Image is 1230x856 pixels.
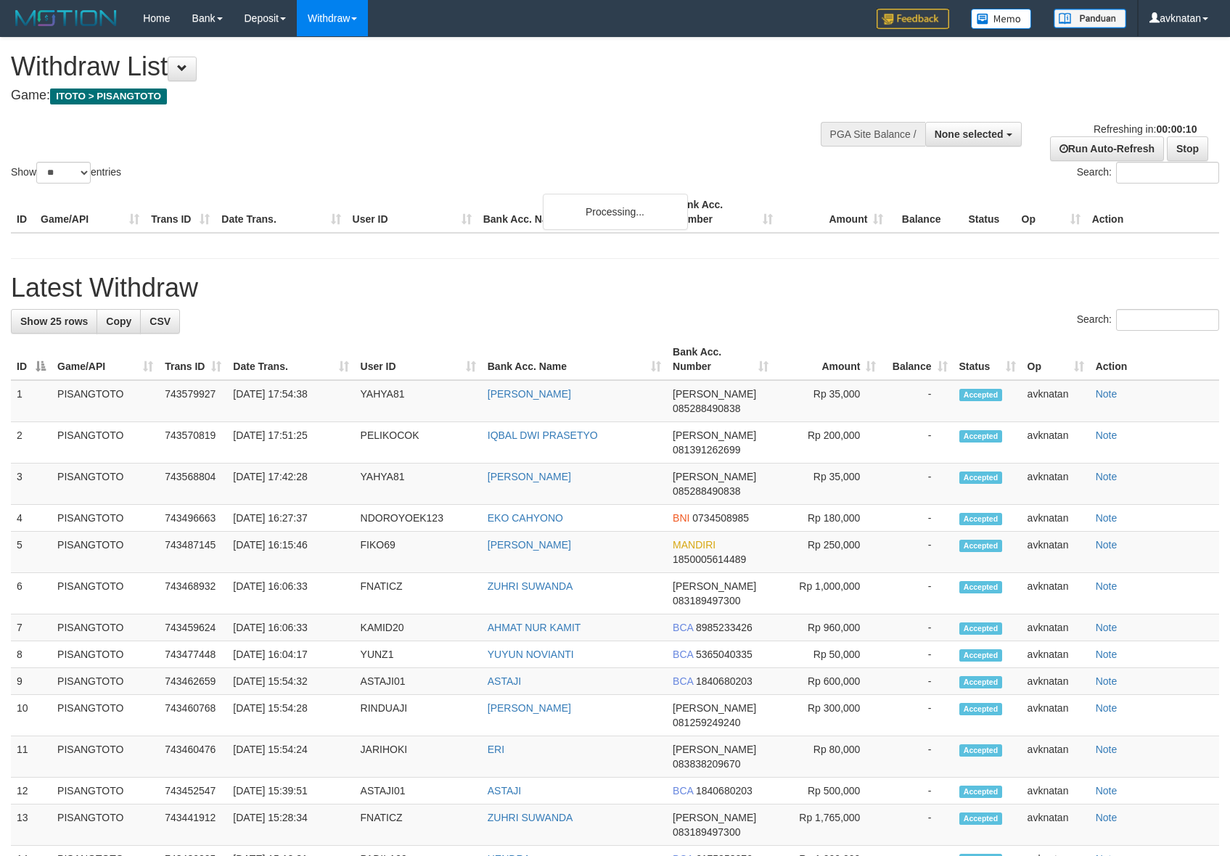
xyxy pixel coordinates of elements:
td: ASTAJI01 [355,668,482,695]
td: 743487145 [159,532,227,573]
th: Date Trans.: activate to sort column ascending [227,339,354,380]
td: PISANGTOTO [52,804,159,846]
select: Showentries [36,162,91,184]
td: 10 [11,695,52,736]
a: IQBAL DWI PRASETYO [488,429,598,441]
th: Date Trans. [216,192,346,233]
h1: Latest Withdraw [11,273,1219,303]
span: Copy 8985233426 to clipboard [696,622,753,633]
th: Game/API [35,192,145,233]
td: PISANGTOTO [52,614,159,641]
td: avknatan [1022,573,1090,614]
a: Note [1096,675,1118,687]
td: 13 [11,804,52,846]
td: Rp 200,000 [774,422,882,464]
h4: Game: [11,89,805,103]
td: Rp 50,000 [774,641,882,668]
td: YAHYA81 [355,380,482,422]
td: [DATE] 16:27:37 [227,505,354,532]
a: Note [1096,812,1118,823]
h1: Withdraw List [11,52,805,81]
span: ITOTO > PISANGTOTO [50,89,167,104]
img: MOTION_logo.png [11,7,121,29]
th: User ID [347,192,477,233]
img: Feedback.jpg [877,9,949,29]
a: [PERSON_NAME] [488,388,571,400]
span: [PERSON_NAME] [673,471,756,482]
th: Bank Acc. Number: activate to sort column ascending [667,339,774,380]
td: - [882,505,953,532]
a: Stop [1167,136,1208,161]
td: Rp 600,000 [774,668,882,695]
img: panduan.png [1054,9,1126,28]
span: Copy 0734508985 to clipboard [692,512,749,524]
td: avknatan [1022,532,1090,573]
td: - [882,532,953,573]
a: Note [1096,471,1118,482]
td: 9 [11,668,52,695]
td: avknatan [1022,380,1090,422]
span: Copy 081259249240 to clipboard [673,717,740,728]
a: Note [1096,744,1118,755]
td: KAMID20 [355,614,482,641]
a: Copy [97,309,141,334]
td: 743460476 [159,736,227,778]
td: 2 [11,422,52,464]
td: avknatan [1022,422,1090,464]
a: Note [1096,388,1118,400]
td: 7 [11,614,52,641]
a: Note [1096,512,1118,524]
td: [DATE] 15:54:32 [227,668,354,695]
td: avknatan [1022,778,1090,804]
th: Bank Acc. Number [668,192,779,233]
td: avknatan [1022,614,1090,641]
td: - [882,736,953,778]
span: BCA [673,785,693,797]
td: PISANGTOTO [52,695,159,736]
label: Search: [1077,309,1219,331]
td: Rp 500,000 [774,778,882,804]
span: [PERSON_NAME] [673,702,756,714]
span: Accepted [959,649,1003,662]
span: Accepted [959,472,1003,484]
td: - [882,804,953,846]
span: [PERSON_NAME] [673,580,756,592]
a: Note [1096,785,1118,797]
td: PISANGTOTO [52,736,159,778]
span: Copy 081391262699 to clipboard [673,444,740,456]
td: Rp 250,000 [774,532,882,573]
img: Button%20Memo.svg [971,9,1032,29]
td: 5 [11,532,52,573]
td: 4 [11,505,52,532]
span: Copy 083838209670 to clipboard [673,758,740,770]
span: Accepted [959,622,1003,635]
td: [DATE] 17:51:25 [227,422,354,464]
span: MANDIRI [673,539,716,551]
a: ASTAJI [488,785,521,797]
span: Show 25 rows [20,316,88,327]
td: 743441912 [159,804,227,846]
td: 743568804 [159,464,227,505]
td: - [882,380,953,422]
td: 3 [11,464,52,505]
td: Rp 35,000 [774,464,882,505]
td: - [882,668,953,695]
th: Status: activate to sort column ascending [954,339,1022,380]
a: [PERSON_NAME] [488,471,571,482]
th: Bank Acc. Name: activate to sort column ascending [482,339,667,380]
td: - [882,573,953,614]
td: [DATE] 17:42:28 [227,464,354,505]
td: avknatan [1022,641,1090,668]
label: Show entries [11,162,121,184]
td: 743496663 [159,505,227,532]
td: avknatan [1022,505,1090,532]
td: PISANGTOTO [52,573,159,614]
th: Game/API: activate to sort column ascending [52,339,159,380]
td: PISANGTOTO [52,422,159,464]
span: Copy 085288490838 to clipboard [673,485,740,497]
a: Note [1096,702,1118,714]
td: [DATE] 15:39:51 [227,778,354,804]
th: ID: activate to sort column descending [11,339,52,380]
td: - [882,778,953,804]
span: Accepted [959,676,1003,688]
